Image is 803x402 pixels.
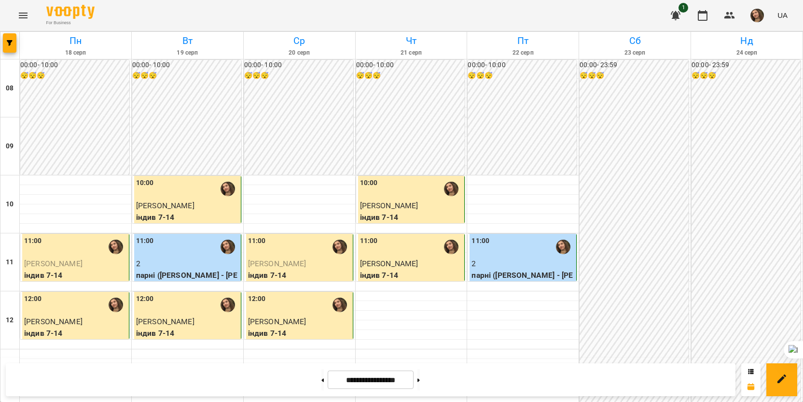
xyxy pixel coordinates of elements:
label: 12:00 [136,294,154,304]
p: парні ([PERSON_NAME] - [PERSON_NAME]) [136,270,239,292]
label: 10:00 [136,178,154,188]
h6: Нд [692,33,801,48]
label: 11:00 [471,236,489,246]
img: Анастасія Іванова [221,182,235,196]
label: 11:00 [248,236,266,246]
h6: 😴😴😴 [468,71,577,81]
h6: 11 [6,257,14,268]
p: індив 7-14 [24,270,127,281]
span: [PERSON_NAME] [248,259,306,268]
h6: 08 [6,83,14,94]
span: UA [777,10,788,20]
h6: 22 серп [469,48,577,57]
h6: 10 [6,199,14,210]
span: [PERSON_NAME] [248,317,306,326]
h6: 12 [6,315,14,326]
h6: 😴😴😴 [244,71,353,81]
img: Анастасія Іванова [221,240,235,254]
button: Menu [12,4,35,27]
img: Анастасія Іванова [556,240,570,254]
img: Анастасія Іванова [444,240,458,254]
h6: Пн [21,33,130,48]
label: 11:00 [360,236,378,246]
h6: 😴😴😴 [132,71,241,81]
span: [PERSON_NAME] [360,259,418,268]
h6: Вт [133,33,242,48]
p: 2 [471,258,574,270]
h6: 00:00 - 23:59 [692,60,801,71]
h6: 21 серп [357,48,466,57]
label: 10:00 [360,178,378,188]
span: For Business [46,20,95,26]
p: індив 7-14 [136,328,239,339]
h6: 00:00 - 10:00 [356,60,465,71]
h6: 00:00 - 10:00 [244,60,353,71]
span: [PERSON_NAME] [24,317,83,326]
h6: 00:00 - 23:59 [580,60,689,71]
button: UA [774,6,791,24]
img: Voopty Logo [46,5,95,19]
h6: 00:00 - 10:00 [132,60,241,71]
h6: 00:00 - 10:00 [468,60,577,71]
p: 2 [136,258,239,270]
p: індив 7-14 [360,270,463,281]
p: індив 7-14 [248,328,351,339]
h6: 😴😴😴 [20,71,129,81]
img: Анастасія Іванова [444,182,458,196]
h6: 09 [6,141,14,152]
span: [PERSON_NAME] [24,259,83,268]
span: [PERSON_NAME] [360,201,418,210]
span: [PERSON_NAME] [136,317,194,326]
h6: Пт [469,33,577,48]
p: індив 7-14 [360,212,463,223]
span: [PERSON_NAME] [136,201,194,210]
img: Анастасія Іванова [221,298,235,312]
img: Анастасія Іванова [109,240,123,254]
h6: 😴😴😴 [356,71,465,81]
h6: Сб [581,33,689,48]
h6: 20 серп [245,48,354,57]
p: індив 7-14 [136,212,239,223]
label: 12:00 [248,294,266,304]
img: e02786069a979debee2ecc2f3beb162c.jpeg [750,9,764,22]
h6: 00:00 - 10:00 [20,60,129,71]
img: Анастасія Іванова [332,240,347,254]
p: парні ([PERSON_NAME] - [PERSON_NAME]) [471,270,574,292]
label: 12:00 [24,294,42,304]
h6: 19 серп [133,48,242,57]
img: Анастасія Іванова [109,298,123,312]
span: 1 [678,3,688,13]
label: 11:00 [24,236,42,246]
h6: 😴😴😴 [580,71,689,81]
p: індив 7-14 [24,328,127,339]
img: Анастасія Іванова [332,298,347,312]
h6: Чт [357,33,466,48]
label: 11:00 [136,236,154,246]
h6: 23 серп [581,48,689,57]
h6: 😴😴😴 [692,71,801,81]
h6: 18 серп [21,48,130,57]
h6: 24 серп [692,48,801,57]
p: індив 7-14 [248,270,351,281]
h6: Ср [245,33,354,48]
